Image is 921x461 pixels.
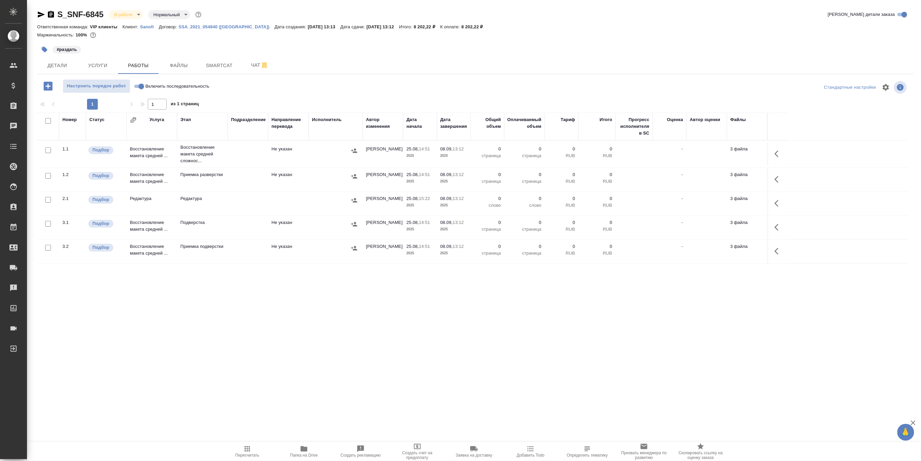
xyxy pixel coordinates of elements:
div: 1.2 [62,171,83,178]
button: 0.00 RUB; [89,31,97,39]
p: [DATE] 13:12 [366,24,399,29]
p: 25.08, [407,172,419,177]
div: Общий объем [474,116,501,130]
p: 14:51 [419,220,430,225]
p: 2025 [407,178,434,185]
p: Приемка разверстки [180,171,224,178]
div: 2.1 [62,195,83,202]
p: страница [474,250,501,257]
p: 08.09, [440,196,453,201]
p: 25.08, [407,196,419,201]
p: Приемка подверстки [180,243,224,250]
button: Здесь прячутся важные кнопки [771,146,787,162]
span: Детали [41,61,74,70]
p: 0 [548,146,575,152]
div: Статус [89,116,105,123]
div: Направление перевода [272,116,305,130]
div: Прогресс исполнителя в SC [619,116,649,137]
p: 0 [508,195,541,202]
p: RUB [582,226,612,233]
p: 3 файла [730,171,764,178]
p: 3 файла [730,146,764,152]
button: Доп статусы указывают на важность/срочность заказа [194,10,203,19]
p: Маржинальность: [37,32,76,37]
span: Smartcat [203,61,235,70]
p: 8 202,22 ₽ [462,24,488,29]
p: 0 [582,219,612,226]
td: Не указан [268,142,309,166]
p: 0 [508,243,541,250]
button: Назначить [349,219,359,229]
p: 14:51 [419,146,430,151]
td: Не указан [268,168,309,192]
div: Оценка [667,116,683,123]
td: Не указан [268,216,309,239]
p: VIP клиенты [90,24,122,29]
div: Тариф [561,116,575,123]
p: 2025 [407,202,434,209]
button: Настроить порядок работ [63,79,130,93]
span: Файлы [163,61,195,70]
p: 15:22 [419,196,430,201]
p: 0 [508,219,541,226]
p: #раздать [57,46,77,53]
p: Восстановление макета средней сложнос... [180,144,224,164]
p: RUB [548,202,575,209]
p: К оплате: [440,24,462,29]
a: - [682,220,683,225]
p: 2025 [440,178,467,185]
div: В работе [109,10,143,19]
p: RUB [582,202,612,209]
p: RUB [548,152,575,159]
button: Добавить работу [39,79,57,93]
p: Подбор [92,172,109,179]
p: Договор: [159,24,179,29]
p: Подбор [92,147,109,153]
p: слово [474,202,501,209]
a: - [682,196,683,201]
td: Восстановление макета средней ... [127,142,177,166]
p: 25.08, [407,220,419,225]
p: 0 [548,195,575,202]
p: 0 [508,171,541,178]
p: Итого: [399,24,414,29]
p: 0 [582,243,612,250]
td: [PERSON_NAME] [363,216,403,239]
p: 25.08, [407,244,419,249]
a: S_SNF-6845 [57,10,104,19]
div: Подразделение [231,116,266,123]
p: 14:51 [419,244,430,249]
td: Редактура [127,192,177,215]
p: Подбор [92,220,109,227]
button: Здесь прячутся важные кнопки [771,171,787,188]
a: - [682,146,683,151]
span: Работы [122,61,155,70]
div: В работе [148,10,190,19]
span: 🙏 [900,425,912,439]
svg: Отписаться [260,61,269,69]
p: страница [508,152,541,159]
p: 2025 [440,250,467,257]
p: 0 [474,219,501,226]
p: Клиент: [122,24,140,29]
td: Не указан [268,240,309,263]
p: [DATE] 13:13 [308,24,340,29]
p: страница [474,152,501,159]
button: Назначить [349,171,359,181]
div: Этап [180,116,191,123]
p: 08.09, [440,146,453,151]
p: 13:12 [453,146,464,151]
p: 0 [582,146,612,152]
p: RUB [548,250,575,257]
p: 13:12 [453,244,464,249]
button: Здесь прячутся важные кнопки [771,243,787,259]
p: Редактура [180,195,224,202]
p: 2025 [440,202,467,209]
p: страница [474,226,501,233]
button: Здесь прячутся важные кнопки [771,195,787,211]
div: Можно подбирать исполнителей [88,195,123,204]
div: Услуга [149,116,164,123]
p: Подверстка [180,219,224,226]
div: Файлы [730,116,746,123]
p: 0 [474,146,501,152]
